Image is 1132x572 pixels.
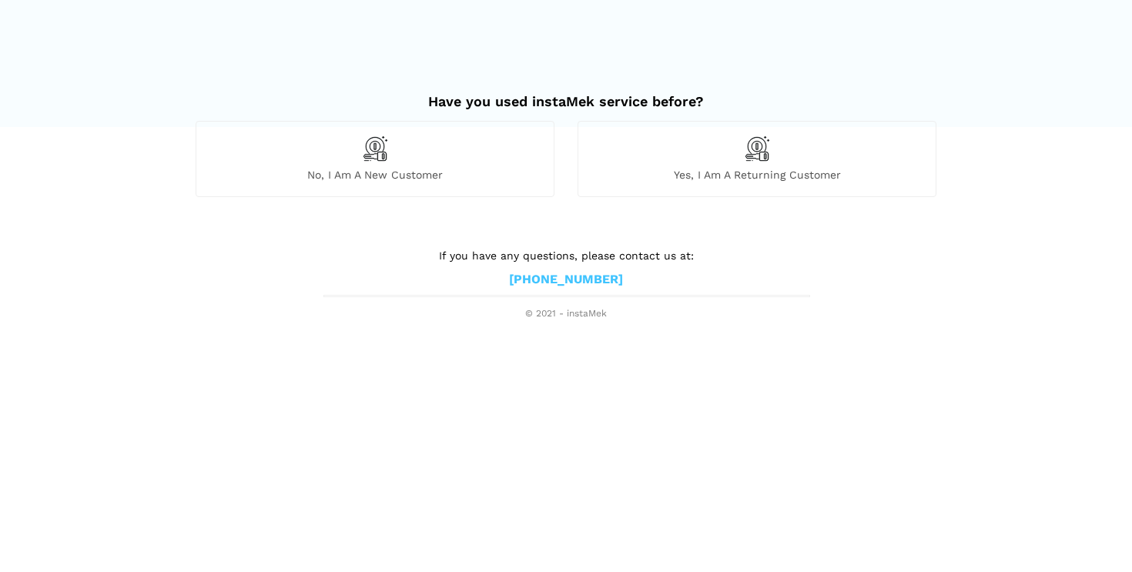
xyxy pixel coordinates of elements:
[196,168,554,182] span: No, I am a new customer
[196,78,936,110] h2: Have you used instaMek service before?
[509,272,623,288] a: [PHONE_NUMBER]
[578,168,936,182] span: Yes, I am a returning customer
[323,247,809,264] p: If you have any questions, please contact us at:
[323,308,809,320] span: © 2021 - instaMek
